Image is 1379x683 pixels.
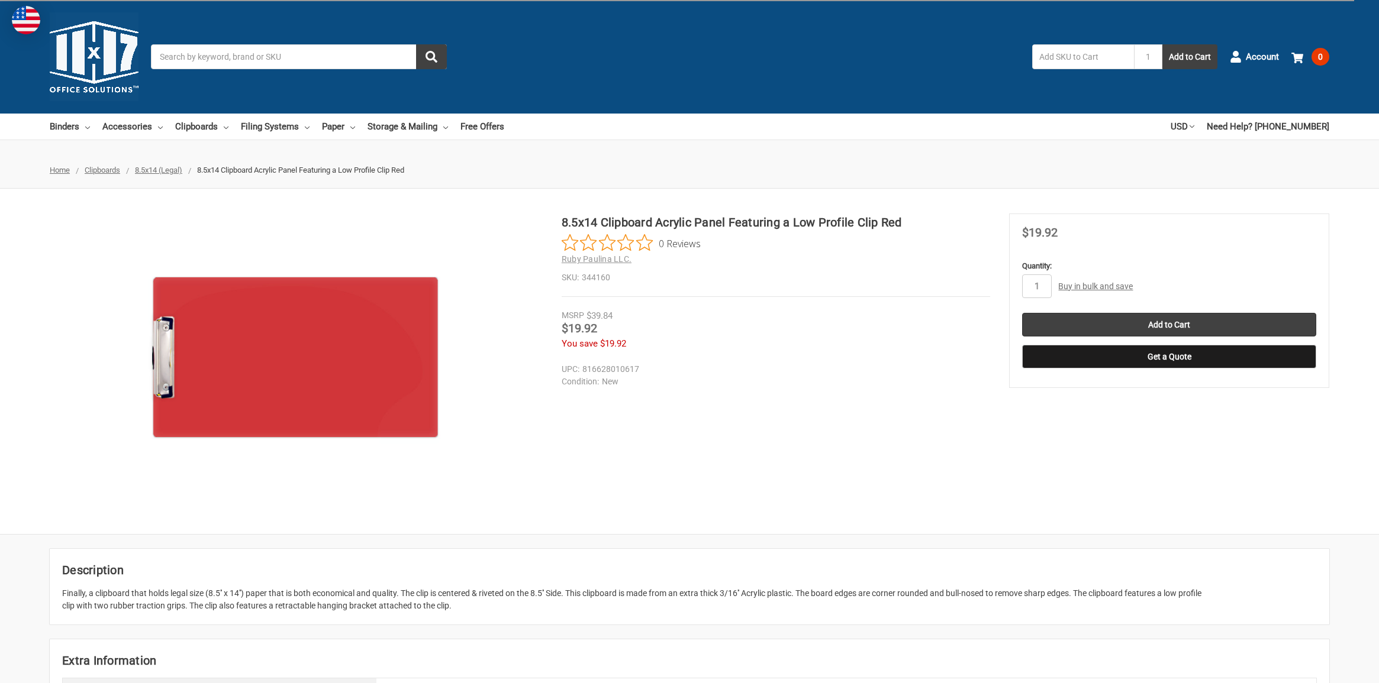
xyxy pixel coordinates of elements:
a: Paper [322,114,355,140]
a: Binders [50,114,90,140]
span: $19.92 [600,338,626,349]
button: Get a Quote [1022,345,1316,368]
a: Home [50,166,70,174]
a: Accessories [102,114,163,140]
input: Add to Cart [1022,313,1316,336]
a: 8.5x14 (Legal) [135,166,182,174]
dd: 816628010617 [562,363,985,376]
span: Account [1246,50,1279,64]
span: $19.92 [1022,225,1058,239]
dt: UPC: [562,363,579,376]
dt: SKU: [562,271,579,284]
a: Ruby Paulina LLC. [562,254,631,264]
dt: Condition: [562,376,599,388]
span: $39.84 [587,310,613,321]
a: Clipboards [175,114,228,140]
a: Buy in bulk and save [1058,281,1133,291]
dd: New [562,376,985,388]
a: Need Help? [PHONE_NUMBER] [1207,114,1329,140]
img: duty and tax information for United States [12,6,40,34]
label: Quantity: [1022,260,1316,272]
button: Rated 0 out of 5 stars from 0 reviews. Jump to reviews. [562,234,701,252]
iframe: Google Customer Reviews [1281,651,1379,683]
span: You save [562,338,598,349]
div: MSRP [562,309,584,322]
a: Account [1230,41,1279,72]
a: Storage & Mailing [368,114,448,140]
span: $19.92 [562,321,597,335]
h1: 8.5x14 Clipboard Acrylic Panel Featuring a Low Profile Clip Red [562,213,990,231]
dd: 344160 [562,271,990,284]
a: Filing Systems [241,114,310,140]
button: Add to Cart [1162,44,1217,69]
a: USD [1171,114,1194,140]
h2: Extra Information [62,652,1317,669]
img: 11x17.com [50,12,138,101]
span: 0 Reviews [659,234,701,252]
span: 8.5x14 Clipboard Acrylic Panel Featuring a Low Profile Clip Red [197,166,404,174]
a: Free Offers [460,114,504,140]
a: Clipboards [85,166,120,174]
span: 0 [1312,48,1329,66]
h2: Description [62,561,1317,579]
a: 0 [1291,41,1329,72]
input: Add SKU to Cart [1032,44,1134,69]
img: 8.5x14 Clipboard Acrylic Panel Featuring a Low Profile Clip Red [148,213,444,509]
div: Finally, a clipboard that holds legal size (8.5'' x 14'') paper that is both economical and quali... [62,587,1317,612]
input: Search by keyword, brand or SKU [151,44,447,69]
